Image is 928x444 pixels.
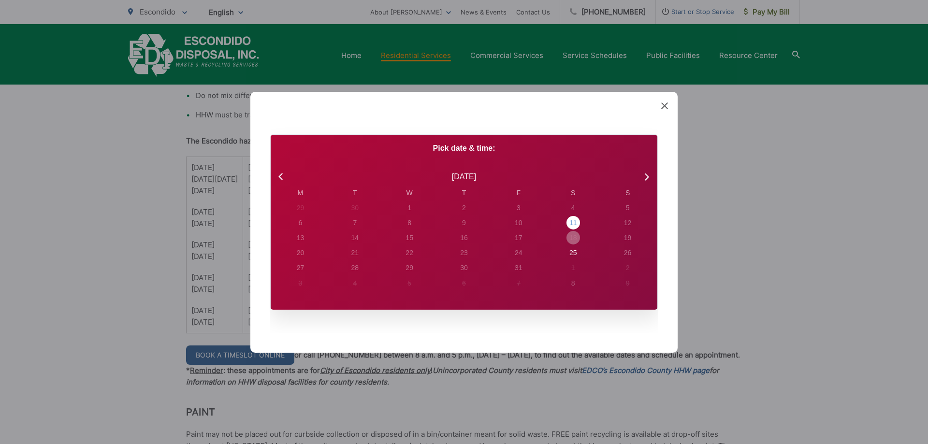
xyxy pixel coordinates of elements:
div: 24 [515,248,522,258]
div: 10 [515,218,522,228]
div: 1 [571,263,575,273]
div: 6 [462,278,466,288]
div: 5 [407,278,411,288]
div: 11 [569,218,577,228]
div: 15 [406,233,413,243]
div: 17 [515,233,522,243]
div: S [600,187,655,198]
div: 19 [624,233,632,243]
div: 12 [624,218,632,228]
div: F [491,187,546,198]
div: 29 [297,203,304,213]
div: 30 [351,203,359,213]
div: 13 [297,233,304,243]
div: 3 [299,278,303,288]
div: 26 [624,248,632,258]
p: Pick date & time: [271,142,657,154]
div: 4 [571,203,575,213]
div: 25 [569,248,577,258]
div: [DATE] [452,171,476,182]
div: 18 [569,233,577,243]
div: 21 [351,248,359,258]
div: 1 [407,203,411,213]
div: 20 [297,248,304,258]
div: 7 [353,218,357,228]
div: 8 [571,278,575,288]
div: S [546,187,600,198]
div: 27 [297,263,304,273]
div: 23 [460,248,468,258]
div: 9 [462,218,466,228]
div: 29 [406,263,413,273]
div: 2 [462,203,466,213]
div: 30 [460,263,468,273]
div: 6 [299,218,303,228]
div: T [437,187,492,198]
div: 8 [407,218,411,228]
div: M [273,187,328,198]
div: 2 [626,263,630,273]
div: 9 [626,278,630,288]
div: 4 [353,278,357,288]
div: T [328,187,382,198]
div: 31 [515,263,522,273]
div: 14 [351,233,359,243]
div: W [382,187,437,198]
div: 5 [626,203,630,213]
div: 16 [460,233,468,243]
div: 28 [351,263,359,273]
div: 22 [406,248,413,258]
div: 3 [517,203,521,213]
div: 7 [517,278,521,288]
